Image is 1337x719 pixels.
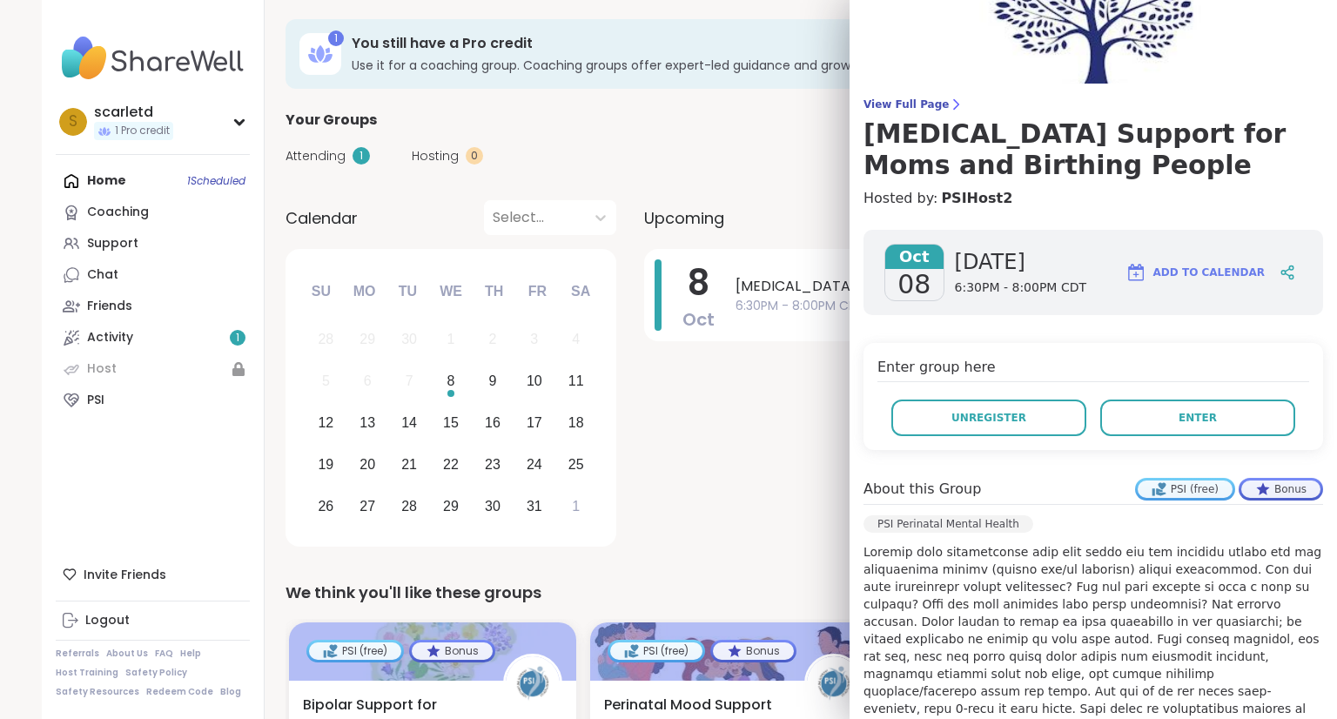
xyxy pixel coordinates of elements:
a: Chat [56,259,250,291]
div: 29 [443,494,459,518]
div: Invite Friends [56,559,250,590]
div: 11 [568,369,584,393]
div: Activity [87,329,133,346]
div: 1 [328,30,344,46]
div: Mo [345,272,383,311]
a: FAQ [155,648,173,660]
div: Not available Monday, September 29th, 2025 [349,321,386,359]
div: Logout [85,612,130,629]
img: ShareWell Logomark [1125,262,1146,283]
span: Upcoming [644,206,724,230]
a: Referrals [56,648,99,660]
div: 25 [568,453,584,476]
a: Help [180,648,201,660]
div: We [432,272,470,311]
div: 18 [568,411,584,434]
div: 19 [318,453,333,476]
div: Choose Tuesday, October 21st, 2025 [391,446,428,483]
div: Fr [518,272,556,311]
div: Bonus [412,642,493,660]
div: Choose Friday, October 17th, 2025 [515,405,553,442]
div: 8 [447,369,455,393]
a: Coaching [56,197,250,228]
img: PSIHost2 [807,656,861,710]
span: Add to Calendar [1153,265,1265,280]
div: 30 [485,494,501,518]
div: month 2025-10 [305,319,596,527]
a: Support [56,228,250,259]
span: s [69,111,77,133]
div: Not available Tuesday, September 30th, 2025 [391,321,428,359]
div: Choose Thursday, October 16th, 2025 [474,405,512,442]
div: Choose Thursday, October 30th, 2025 [474,487,512,525]
div: 1 [447,327,455,351]
span: Oct [885,245,944,269]
div: Choose Wednesday, October 29th, 2025 [433,487,470,525]
div: 26 [318,494,333,518]
div: Su [302,272,340,311]
div: Host [87,360,117,378]
div: 13 [359,411,375,434]
div: Not available Sunday, October 5th, 2025 [307,363,345,400]
img: PSIHost2 [506,656,560,710]
div: Choose Saturday, October 25th, 2025 [557,446,595,483]
div: 14 [401,411,417,434]
span: 6:30PM - 8:00PM CDT [736,297,1243,315]
div: Bonus [1241,480,1320,498]
span: Enter [1179,410,1217,426]
span: 08 [897,269,931,300]
div: 3 [530,327,538,351]
h3: Use it for a coaching group. Coaching groups offer expert-led guidance and growth tools. [352,57,1067,74]
a: Host Training [56,667,118,679]
span: Unregister [951,410,1026,426]
div: Coaching [87,204,149,221]
div: 30 [401,327,417,351]
div: 0 [466,147,483,165]
a: Safety Policy [125,667,187,679]
div: Not available Tuesday, October 7th, 2025 [391,363,428,400]
div: Not available Saturday, October 4th, 2025 [557,321,595,359]
a: PSIHost2 [941,188,1012,209]
div: 24 [527,453,542,476]
div: 2 [488,327,496,351]
div: Choose Saturday, October 18th, 2025 [557,405,595,442]
div: scarletd [94,103,173,122]
a: Safety Resources [56,686,139,698]
div: Choose Tuesday, October 28th, 2025 [391,487,428,525]
div: Bonus [713,642,794,660]
div: Sa [561,272,600,311]
div: 5 [322,369,330,393]
span: Attending [286,147,346,165]
span: Oct [682,307,715,332]
div: Choose Wednesday, October 15th, 2025 [433,405,470,442]
a: Host [56,353,250,385]
h4: Enter group here [877,357,1309,382]
div: 16 [485,411,501,434]
div: We think you'll like these groups [286,581,1274,605]
img: ShareWell Nav Logo [56,28,250,89]
div: Not available Monday, October 6th, 2025 [349,363,386,400]
span: View Full Page [863,97,1323,111]
div: 4 [572,327,580,351]
span: [DATE] [955,248,1086,276]
h3: You still have a Pro credit [352,34,1067,53]
div: Choose Friday, October 24th, 2025 [515,446,553,483]
div: Choose Sunday, October 19th, 2025 [307,446,345,483]
span: 6:30PM - 8:00PM CDT [955,279,1086,297]
a: Redeem Code [146,686,213,698]
a: View Full Page[MEDICAL_DATA] Support for Moms and Birthing People [863,97,1323,181]
div: 6 [364,369,372,393]
div: Choose Wednesday, October 8th, 2025 [433,363,470,400]
div: 10 [527,369,542,393]
div: Not available Friday, October 3rd, 2025 [515,321,553,359]
div: Chat [87,266,118,284]
div: 21 [401,453,417,476]
a: Blog [220,686,241,698]
a: About Us [106,648,148,660]
div: PSI [87,392,104,409]
div: 29 [359,327,375,351]
a: Friends [56,291,250,322]
div: Choose Monday, October 27th, 2025 [349,487,386,525]
span: [MEDICAL_DATA] Support for Moms and Birthing People [736,276,1243,297]
div: 27 [359,494,375,518]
